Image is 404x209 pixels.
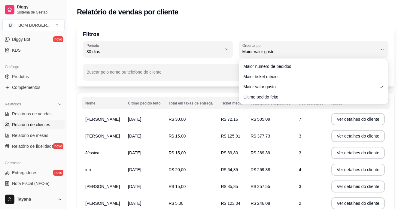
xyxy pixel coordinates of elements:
[128,184,141,189] span: [DATE]
[128,167,141,172] span: [DATE]
[244,84,378,90] span: Maior valor gasto
[299,150,301,155] span: 3
[251,167,270,172] span: R$ 259,38
[12,74,29,80] span: Produtos
[169,134,186,138] span: R$ 15,00
[17,10,62,15] span: Sistema de Gestão
[85,184,120,189] span: [PERSON_NAME]
[85,117,120,122] span: [PERSON_NAME]
[87,49,222,55] span: 30 dias
[12,180,49,186] span: Nota Fiscal (NFC-e)
[169,167,186,172] span: R$ 20,00
[244,74,378,80] span: Maior ticket médio
[244,63,378,69] span: Maior número de pedidos
[2,62,65,72] div: Catálogo
[217,97,247,109] th: Ticket médio
[128,134,141,138] span: [DATE]
[331,164,385,176] button: Ver detalhes do cliente
[12,47,21,53] span: KDS
[251,134,270,138] span: R$ 377,73
[299,184,301,189] span: 3
[2,158,65,168] div: Gerenciar
[221,150,238,155] span: R$ 89,80
[85,167,91,172] span: iuri
[128,117,141,122] span: [DATE]
[251,150,270,155] span: R$ 269,39
[12,111,52,117] span: Relatórios de vendas
[221,117,238,122] span: R$ 72,16
[242,49,378,55] span: Maior valor gasto
[169,117,186,122] span: R$ 30,00
[85,201,120,206] span: [PERSON_NAME]
[17,5,62,10] span: Diggy
[169,184,186,189] span: R$ 15,00
[299,134,301,138] span: 3
[299,201,301,206] span: 2
[221,184,238,189] span: R$ 85,85
[12,132,48,138] span: Relatório de mesas
[12,36,30,42] span: Diggy Bot
[5,102,21,107] span: Relatórios
[8,22,14,28] span: B
[12,122,50,128] span: Relatório de clientes
[169,150,186,155] span: R$ 15,00
[12,84,40,90] span: Complementos
[299,167,301,172] span: 4
[85,150,99,155] span: Jéssica
[331,180,385,192] button: Ver detalhes do cliente
[17,197,55,202] span: Tayana
[128,201,141,206] span: [DATE]
[331,130,385,142] button: Ver detalhes do cliente
[251,117,270,122] span: R$ 505,09
[221,167,238,172] span: R$ 64,85
[77,7,178,17] h2: Relatório de vendas por cliente
[299,117,301,122] span: 7
[331,147,385,159] button: Ver detalhes do cliente
[82,97,124,109] th: Nome
[242,43,264,48] label: Ordenar por
[169,201,183,206] span: R$ 5,00
[331,113,385,125] button: Ver detalhes do cliente
[83,30,388,38] p: Filtros
[12,170,37,176] span: Entregadores
[221,134,240,138] span: R$ 125,91
[124,97,165,109] th: Último pedido feito
[128,150,141,155] span: [DATE]
[2,19,65,31] button: Select a team
[18,22,50,28] div: BOM BURGER ...
[87,43,101,48] label: Período
[165,97,217,109] th: Total em taxas de entrega
[244,94,378,100] span: Último pedido feito
[251,184,270,189] span: R$ 257,55
[87,71,351,77] input: Buscar pelo nome ou telefone do cliente
[85,134,120,138] span: [PERSON_NAME]
[12,143,54,149] span: Relatório de fidelidade
[251,201,270,206] span: R$ 246,08
[221,201,240,206] span: R$ 123,04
